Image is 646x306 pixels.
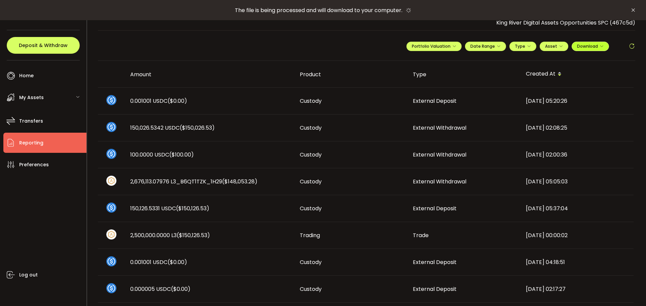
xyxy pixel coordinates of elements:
div: Type [407,71,521,78]
span: Date Range [470,43,501,49]
div: Amount [125,71,294,78]
span: ($100.00) [169,151,194,159]
div: [DATE] 05:20:26 [521,97,634,105]
span: ($0.00) [168,258,187,266]
img: usdc_portfolio.svg [106,95,116,105]
div: [DATE] 00:00:02 [521,231,634,239]
span: External Deposit [413,205,457,212]
span: 100.0000 USDC [130,151,194,159]
span: 2,500,000.0000 L3 [130,231,210,239]
div: [DATE] 05:05:03 [521,178,634,185]
button: Type [509,42,536,51]
span: External Deposit [413,285,457,293]
span: Asset [545,43,557,49]
span: External Deposit [413,258,457,266]
span: Trade [413,231,429,239]
div: [DATE] 02:17:27 [521,285,634,293]
span: Home [19,71,34,81]
span: Portfolio Valuation [412,43,456,49]
span: Transfers [19,116,43,126]
img: usdc_portfolio.svg [106,122,116,132]
span: 0.001001 USDC [130,258,187,266]
span: Custody [300,258,322,266]
span: External Deposit [413,97,457,105]
span: ($150,126.53) [176,205,209,212]
button: Portfolio Valuation [406,42,462,51]
span: ($0.00) [168,97,187,105]
span: ($0.00) [171,285,190,293]
span: External Withdrawal [413,178,466,185]
img: usdc_portfolio.svg [106,149,116,159]
span: ($148,053.28) [222,178,257,185]
div: [DATE] 02:08:25 [521,124,634,132]
img: usdc_portfolio.svg [106,283,116,293]
span: Deposit & Withdraw [19,43,68,48]
span: Custody [300,97,322,105]
span: External Withdrawal [413,151,466,159]
iframe: Chat Widget [612,274,646,306]
img: zuPXiwguUFiBOIQyqLOiXsnnNitlx7q4LCwEbLHADjIpTka+Lip0HH8D0VTrd02z+wEAAAAASUVORK5CYII= [106,176,116,186]
span: Trading [300,231,320,239]
span: Reporting [19,138,43,148]
span: 150,026.5342 USDC [130,124,215,132]
img: usdc_portfolio.svg [106,203,116,213]
button: Download [572,42,609,51]
span: Log out [19,270,38,280]
div: [DATE] 05:37:04 [521,205,634,212]
span: My Assets [19,93,44,102]
span: Download [577,43,604,49]
button: Asset [540,42,568,51]
span: King River Digital Assets Opportunities SPC (467c5d) [496,19,635,27]
span: Custody [300,124,322,132]
button: Date Range [465,42,506,51]
span: Custody [300,285,322,293]
span: ($150,026.53) [180,124,215,132]
span: Type [515,43,531,49]
img: usdc_portfolio.svg [106,256,116,266]
span: 150,126.5331 USDC [130,205,209,212]
span: Custody [300,151,322,159]
div: Product [294,71,407,78]
span: Preferences [19,160,49,170]
div: [DATE] 04:18:51 [521,258,634,266]
span: 0.001001 USDC [130,97,187,105]
span: ($150,126.53) [177,231,210,239]
span: 2,676,113.07976 L3_B6QT1TZK_1H29 [130,178,257,185]
img: zuPXiwguUFiBOIQyqLOiXsnnNitlx7q4LCwEbLHADjIpTka+Lip0HH8D0VTrd02z+wEAAAAASUVORK5CYII= [106,229,116,239]
div: Created At [521,69,634,80]
div: [DATE] 02:00:36 [521,151,634,159]
span: Custody [300,205,322,212]
span: Custody [300,178,322,185]
span: The file is being processed and will download to your computer. [235,6,402,14]
span: 0.000005 USDC [130,285,190,293]
button: Deposit & Withdraw [7,37,80,54]
span: External Withdrawal [413,124,466,132]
